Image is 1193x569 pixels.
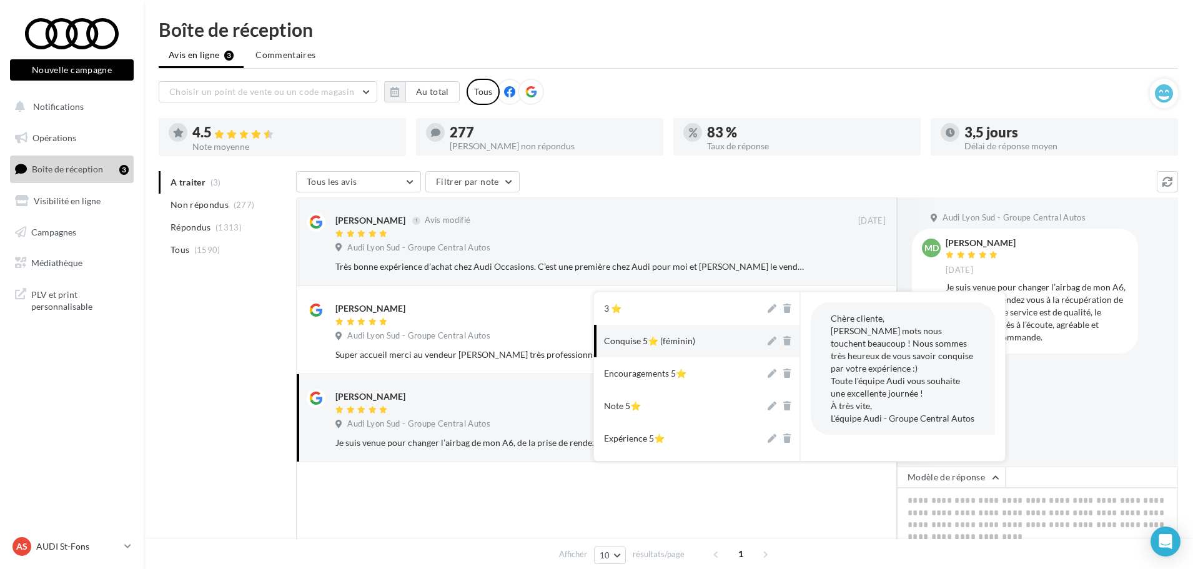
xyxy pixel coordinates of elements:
[7,188,136,214] a: Visibilité en ligne
[946,281,1128,344] div: Je suis venue pour changer l’airbag de mon A6, de la prise de rendez vous à la récupération de mo...
[192,142,396,151] div: Note moyenne
[964,142,1168,151] div: Délai de réponse moyen
[169,86,354,97] span: Choisir un point de vente ou un code magasin
[33,101,84,112] span: Notifications
[16,540,27,553] span: AS
[31,226,76,237] span: Campagnes
[604,302,621,315] div: 3 ⭐
[450,126,653,139] div: 277
[946,239,1016,247] div: [PERSON_NAME]
[335,260,804,273] div: Très bonne expérience d’achat chez Audi Occasions. C’est une première chez Audi pour moi et [PERS...
[731,544,751,564] span: 1
[384,81,460,102] button: Au total
[34,195,101,206] span: Visibilité en ligne
[943,212,1086,224] span: Audi Lyon Sud - Groupe Central Autos
[594,325,765,357] button: Conquise 5⭐ (féminin)
[594,292,765,325] button: 3 ⭐
[604,400,641,412] div: Note 5⭐
[296,171,421,192] button: Tous les avis
[159,20,1178,39] div: Boîte de réception
[335,214,405,227] div: [PERSON_NAME]
[450,142,653,151] div: [PERSON_NAME] non répondus
[192,126,396,140] div: 4.5
[347,418,490,430] span: Audi Lyon Sud - Groupe Central Autos
[119,165,129,175] div: 3
[347,242,490,254] span: Audi Lyon Sud - Groupe Central Autos
[10,59,134,81] button: Nouvelle campagne
[335,437,804,449] div: Je suis venue pour changer l’airbag de mon A6, de la prise de rendez vous à la récupération de mo...
[946,265,973,276] span: [DATE]
[633,548,685,560] span: résultats/page
[171,244,189,256] span: Tous
[1151,527,1181,557] div: Open Intercom Messenger
[604,367,686,380] div: Encouragements 5⭐
[159,81,377,102] button: Choisir un point de vente ou un code magasin
[594,357,765,390] button: Encouragements 5⭐
[32,132,76,143] span: Opérations
[335,302,405,315] div: [PERSON_NAME]
[335,349,804,361] div: Super accueil merci au vendeur [PERSON_NAME] très professionnel et très agréable je recommande fo...
[31,257,82,268] span: Médiathèque
[171,199,229,211] span: Non répondus
[600,550,610,560] span: 10
[425,171,520,192] button: Filtrer par note
[234,200,255,210] span: (277)
[604,335,695,347] div: Conquise 5⭐ (féminin)
[32,164,103,174] span: Boîte de réception
[405,81,460,102] button: Au total
[347,330,490,342] span: Audi Lyon Sud - Groupe Central Autos
[964,126,1168,139] div: 3,5 jours
[831,313,974,423] span: Chère cliente, [PERSON_NAME] mots nous touchent beaucoup ! Nous sommes très heureux de vous savoi...
[255,49,315,61] span: Commentaires
[7,156,136,182] a: Boîte de réception3
[36,540,119,553] p: AUDI St-Fons
[467,79,500,105] div: Tous
[307,176,357,187] span: Tous les avis
[335,390,405,403] div: [PERSON_NAME]
[897,467,1006,488] button: Modèle de réponse
[924,242,939,254] span: MD
[7,219,136,245] a: Campagnes
[594,547,626,564] button: 10
[594,422,765,455] button: Expérience 5⭐
[7,281,136,318] a: PLV et print personnalisable
[7,125,136,151] a: Opérations
[194,245,220,255] span: (1590)
[858,215,886,227] span: [DATE]
[604,432,665,445] div: Expérience 5⭐
[594,390,765,422] button: Note 5⭐
[707,142,911,151] div: Taux de réponse
[215,222,242,232] span: (1313)
[171,221,211,234] span: Répondus
[559,548,587,560] span: Afficher
[10,535,134,558] a: AS AUDI St-Fons
[7,250,136,276] a: Médiathèque
[31,286,129,313] span: PLV et print personnalisable
[707,126,911,139] div: 83 %
[425,215,470,225] span: Avis modifié
[7,94,131,120] button: Notifications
